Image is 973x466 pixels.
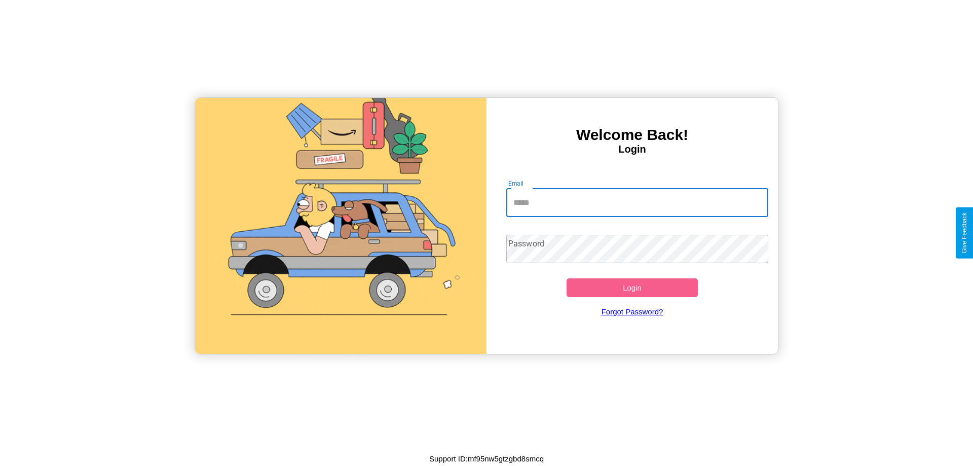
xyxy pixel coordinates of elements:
[486,144,778,155] h4: Login
[195,98,486,354] img: gif
[501,297,764,326] a: Forgot Password?
[508,179,524,188] label: Email
[567,278,698,297] button: Login
[429,452,544,465] p: Support ID: mf95nw5gtzgbd8smcq
[961,212,968,254] div: Give Feedback
[486,126,778,144] h3: Welcome Back!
